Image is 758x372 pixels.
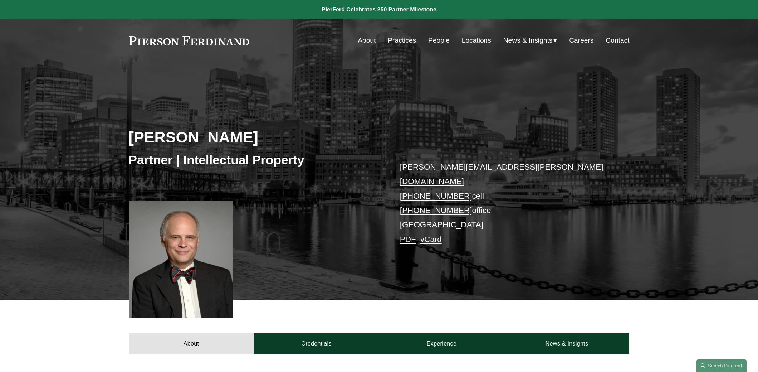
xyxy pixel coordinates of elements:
a: Search this site [696,359,747,372]
h3: Partner | Intellectual Property [129,152,379,168]
a: About [358,34,376,47]
h2: [PERSON_NAME] [129,128,379,146]
a: PDF [400,235,416,244]
span: News & Insights [503,34,553,47]
a: News & Insights [504,333,629,354]
a: Locations [462,34,491,47]
a: [PHONE_NUMBER] [400,206,472,215]
a: About [129,333,254,354]
a: vCard [420,235,442,244]
a: Credentials [254,333,379,354]
a: [PERSON_NAME][EMAIL_ADDRESS][PERSON_NAME][DOMAIN_NAME] [400,163,603,186]
a: Experience [379,333,504,354]
a: People [428,34,450,47]
a: [PHONE_NUMBER] [400,192,472,201]
a: Careers [569,34,593,47]
a: Contact [606,34,629,47]
p: cell office [GEOGRAPHIC_DATA] – [400,160,608,247]
a: Practices [388,34,416,47]
a: folder dropdown [503,34,557,47]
